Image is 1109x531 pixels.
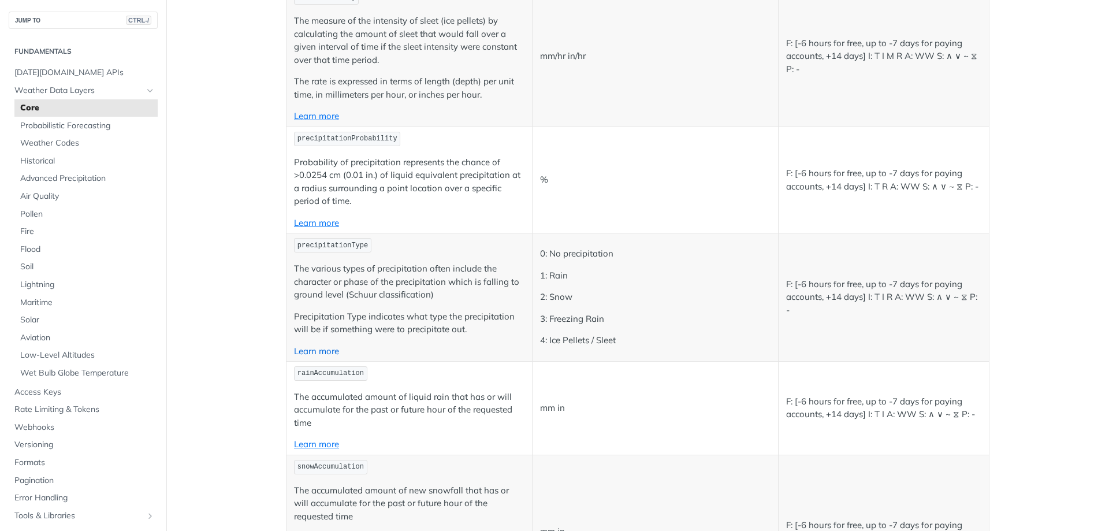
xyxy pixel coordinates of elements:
[786,167,981,193] p: F: [-6 hours for free, up to -7 days for paying accounts, +14 days] I: T R A: WW S: ∧ ∨ ~ ⧖ P: -
[9,472,158,489] a: Pagination
[14,475,155,487] span: Pagination
[14,170,158,187] a: Advanced Precipitation
[294,14,524,66] p: The measure of the intensity of sleet (ice pellets) by calculating the amount of sleet that would...
[14,457,155,469] span: Formats
[14,188,158,205] a: Air Quality
[14,347,158,364] a: Low-Level Altitudes
[14,135,158,152] a: Weather Codes
[786,278,981,317] p: F: [-6 hours for free, up to -7 days for paying accounts, +14 days] I: T I R A: WW S: ∧ ∨ ~ ⧖ P: -
[14,492,155,504] span: Error Handling
[14,241,158,258] a: Flood
[20,155,155,167] span: Historical
[20,191,155,202] span: Air Quality
[540,269,771,283] p: 1: Rain
[297,463,364,471] span: snowAccumulation
[540,313,771,326] p: 3: Freezing Rain
[540,291,771,304] p: 2: Snow
[540,334,771,347] p: 4: Ice Pellets / Sleet
[20,279,155,291] span: Lightning
[14,99,158,117] a: Core
[9,436,158,454] a: Versioning
[9,419,158,436] a: Webhooks
[20,332,155,344] span: Aviation
[9,489,158,507] a: Error Handling
[297,242,368,250] span: precipitationType
[20,244,155,255] span: Flood
[146,511,155,521] button: Show subpages for Tools & Libraries
[294,391,524,430] p: The accumulated amount of liquid rain that has or will accumulate for the past or future hour of ...
[786,37,981,76] p: F: [-6 hours for free, up to -7 days for paying accounts, +14 days] I: T I M R A: WW S: ∧ ∨ ~ ⧖ P: -
[20,261,155,273] span: Soil
[20,209,155,220] span: Pollen
[20,350,155,361] span: Low-Level Altitudes
[20,226,155,237] span: Fire
[14,258,158,276] a: Soil
[20,314,155,326] span: Solar
[14,387,155,398] span: Access Keys
[20,120,155,132] span: Probabilistic Forecasting
[9,507,158,525] a: Tools & LibrariesShow subpages for Tools & Libraries
[14,206,158,223] a: Pollen
[20,367,155,379] span: Wet Bulb Globe Temperature
[14,294,158,311] a: Maritime
[540,50,771,63] p: mm/hr in/hr
[14,439,155,451] span: Versioning
[14,276,158,294] a: Lightning
[14,67,155,79] span: [DATE][DOMAIN_NAME] APIs
[540,402,771,415] p: mm in
[294,310,524,336] p: Precipitation Type indicates what type the precipitation will be if something were to precipitate...
[9,46,158,57] h2: Fundamentals
[9,12,158,29] button: JUMP TOCTRL-/
[9,384,158,401] a: Access Keys
[297,369,364,377] span: rainAccumulation
[294,217,339,228] a: Learn more
[20,102,155,114] span: Core
[786,395,981,421] p: F: [-6 hours for free, up to -7 days for paying accounts, +14 days] I: T I A: WW S: ∧ ∨ ~ ⧖ P: -
[14,365,158,382] a: Wet Bulb Globe Temperature
[14,85,143,96] span: Weather Data Layers
[20,173,155,184] span: Advanced Precipitation
[14,422,155,433] span: Webhooks
[297,135,397,143] span: precipitationProbability
[540,247,771,261] p: 0: No precipitation
[294,346,339,357] a: Learn more
[126,16,151,25] span: CTRL-/
[14,117,158,135] a: Probabilistic Forecasting
[14,329,158,347] a: Aviation
[294,484,524,523] p: The accumulated amount of new snowfall that has or will accumulate for the past or future hour of...
[14,311,158,329] a: Solar
[146,86,155,95] button: Hide subpages for Weather Data Layers
[9,82,158,99] a: Weather Data LayersHide subpages for Weather Data Layers
[14,510,143,522] span: Tools & Libraries
[14,153,158,170] a: Historical
[294,156,524,208] p: Probability of precipitation represents the chance of >0.0254 cm (0.01 in.) of liquid equivalent ...
[9,64,158,81] a: [DATE][DOMAIN_NAME] APIs
[294,110,339,121] a: Learn more
[294,439,339,450] a: Learn more
[294,75,524,101] p: The rate is expressed in terms of length (depth) per unit time, in millimeters per hour, or inche...
[9,454,158,471] a: Formats
[540,173,771,187] p: %
[294,262,524,302] p: The various types of precipitation often include the character or phase of the precipitation whic...
[20,297,155,309] span: Maritime
[20,138,155,149] span: Weather Codes
[9,401,158,418] a: Rate Limiting & Tokens
[14,223,158,240] a: Fire
[14,404,155,415] span: Rate Limiting & Tokens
